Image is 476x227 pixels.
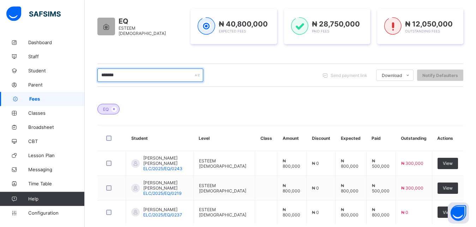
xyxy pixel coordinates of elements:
[341,183,358,193] span: ₦ 800,000
[384,17,402,35] img: outstanding-1.146d663e52f09953f639664a84e30106.svg
[405,20,453,28] span: ₦ 12,050,000
[119,17,183,25] span: EQ
[6,6,61,21] img: safsims
[443,161,453,166] span: View
[28,110,85,116] span: Classes
[28,54,85,59] span: Staff
[401,185,423,191] span: ₦ 300,000
[291,17,308,35] img: paid-1.3eb1404cbcb1d3b736510a26bbfa3ccb.svg
[401,161,423,166] span: ₦ 300,000
[341,158,358,169] span: ₦ 800,000
[331,73,367,78] span: Send payment link
[29,96,85,102] span: Fees
[372,207,390,217] span: ₦ 800,000
[443,210,453,215] span: View
[312,20,360,28] span: ₦ 28,750,000
[372,158,390,169] span: ₦ 500,000
[143,155,188,166] span: [PERSON_NAME] [PERSON_NAME]
[312,210,319,215] span: ₦ 0
[193,125,255,151] th: Level
[28,153,85,158] span: Lesson Plan
[143,207,182,212] span: [PERSON_NAME]
[199,207,246,217] span: ESTEEM [DEMOGRAPHIC_DATA]
[422,73,458,78] span: Notify Defaulters
[103,107,109,112] span: EQ
[255,125,277,151] th: Class
[199,158,246,169] span: ESTEEM [DEMOGRAPHIC_DATA]
[401,210,408,215] span: ₦ 0
[283,207,300,217] span: ₦ 800,000
[28,40,85,45] span: Dashboard
[312,185,319,191] span: ₦ 0
[312,161,319,166] span: ₦ 0
[28,181,85,186] span: Time Table
[219,20,268,28] span: ₦ 40,800,000
[372,183,390,193] span: ₦ 500,000
[448,202,469,223] button: Open asap
[28,124,85,130] span: Broadsheet
[28,138,85,144] span: CBT
[28,82,85,88] span: Parent
[143,166,182,171] span: ELC/2025/EQ/0243
[119,25,166,36] span: ESTEEM [DEMOGRAPHIC_DATA]
[143,191,181,196] span: ELC/2025/EQ/0219
[219,29,246,33] span: Expected Fees
[283,158,300,169] span: ₦ 800,000
[432,125,463,151] th: Actions
[277,125,307,151] th: Amount
[396,125,432,151] th: Outstanding
[341,207,358,217] span: ₦ 800,000
[307,125,336,151] th: Discount
[199,183,246,193] span: ESTEEM [DEMOGRAPHIC_DATA]
[143,180,188,191] span: [PERSON_NAME] [PERSON_NAME]
[28,68,85,73] span: Student
[366,125,396,151] th: Paid
[283,183,300,193] span: ₦ 800,000
[336,125,366,151] th: Expected
[405,29,440,33] span: Outstanding Fees
[28,196,84,202] span: Help
[312,29,329,33] span: Paid Fees
[28,167,85,172] span: Messaging
[28,210,84,216] span: Configuration
[126,125,194,151] th: Student
[443,185,453,191] span: View
[382,73,402,78] span: Download
[198,17,215,35] img: expected-1.03dd87d44185fb6c27cc9b2570c10499.svg
[143,212,182,217] span: ELC/2025/EQ/0237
